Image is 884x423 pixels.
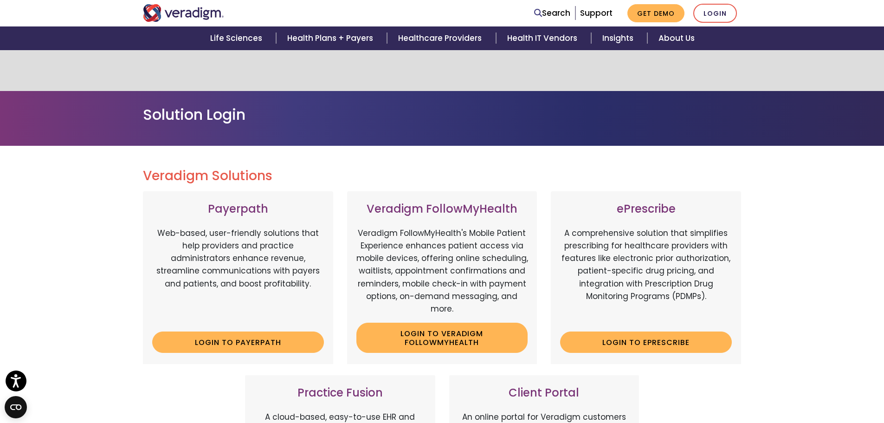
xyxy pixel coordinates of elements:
img: Veradigm logo [143,4,224,22]
a: Health IT Vendors [496,26,591,50]
a: Login to Payerpath [152,332,324,353]
h1: Solution Login [143,106,742,124]
a: Life Sciences [199,26,276,50]
a: Health Plans + Payers [276,26,387,50]
a: Search [534,7,570,20]
h2: Veradigm Solutions [143,168,742,184]
a: About Us [647,26,706,50]
a: Login to ePrescribe [560,332,732,353]
a: Get Demo [627,4,684,22]
h3: ePrescribe [560,202,732,216]
h3: Payerpath [152,202,324,216]
iframe: Drift Chat Widget [706,356,873,412]
p: A comprehensive solution that simplifies prescribing for healthcare providers with features like ... [560,227,732,325]
a: Support [580,7,613,19]
h3: Client Portal [458,386,630,400]
a: Login [693,4,737,23]
p: Veradigm FollowMyHealth's Mobile Patient Experience enhances patient access via mobile devices, o... [356,227,528,315]
h3: Practice Fusion [254,386,426,400]
a: Login to Veradigm FollowMyHealth [356,323,528,353]
button: Open CMP widget [5,396,27,418]
h3: Veradigm FollowMyHealth [356,202,528,216]
a: Insights [591,26,647,50]
p: Web-based, user-friendly solutions that help providers and practice administrators enhance revenu... [152,227,324,325]
a: Healthcare Providers [387,26,496,50]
